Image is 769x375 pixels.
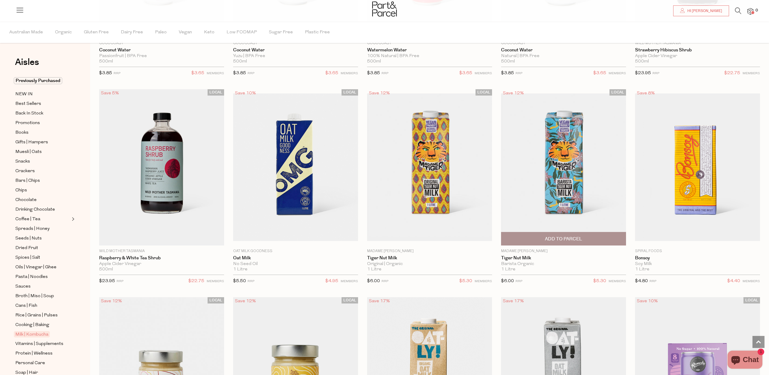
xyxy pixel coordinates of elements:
[15,100,70,108] a: Best Sellers
[15,225,70,233] a: Spreads | Honey
[70,215,74,223] button: Expand/Collapse Coffee | Tea
[501,297,526,305] div: Save 17%
[754,8,759,13] span: 0
[15,77,70,84] a: Previously Purchased
[305,22,330,43] span: Plastic Free
[233,261,358,267] div: No Seed Oil
[207,72,224,75] small: MEMBERS
[593,277,606,285] span: $5.30
[15,302,37,309] span: Cans | Fish
[15,90,70,98] a: NEW IN
[233,71,246,75] span: $3.85
[14,331,50,337] span: Milk | Kombucha
[501,41,626,46] p: CocoCoast
[367,255,492,261] a: Tiger Nut Milk
[15,244,70,252] a: Dried Fruit
[15,360,45,367] span: Personal Care
[609,72,626,75] small: MEMBERS
[673,5,729,16] a: Hi [PERSON_NAME]
[501,93,626,241] img: Tiger Nut Milk
[114,72,120,75] small: RRP
[15,110,43,117] span: Back In Stock
[501,59,515,64] span: 500ml
[226,22,257,43] span: Low FODMAP
[342,89,358,96] span: LOCAL
[609,89,626,96] span: LOCAL
[15,91,33,98] span: NEW IN
[15,350,70,357] a: Protein | Wellness
[15,100,41,108] span: Best Sellers
[99,279,115,283] span: $23.95
[635,47,760,53] a: Strawberry Hibiscus Shrub
[99,261,224,267] div: Apple Cider Vinegar
[635,59,649,64] span: 500ml
[15,321,70,329] a: Cooking | Baking
[55,22,72,43] span: Organic
[15,206,55,213] span: Drinking Chocolate
[15,206,70,213] a: Drinking Chocolate
[501,279,514,283] span: $6.00
[459,69,472,77] span: $3.65
[204,22,214,43] span: Keto
[501,248,626,254] p: Madame [PERSON_NAME]
[99,255,224,261] a: Raspberry & White Tea Shrub
[233,93,358,241] img: Oat Milk
[341,280,358,283] small: MEMBERS
[635,71,651,75] span: $23.95
[15,245,38,252] span: Dried Fruit
[233,47,358,53] a: Coconut Water
[649,280,656,283] small: RRP
[15,273,48,281] span: Pasta | Noodles
[99,89,121,97] div: Save 5%
[15,235,42,242] span: Seeds | Nuts
[99,47,224,53] a: Coconut Water
[15,139,48,146] span: Gifts | Hampers
[207,280,224,283] small: MEMBERS
[15,225,50,233] span: Spreads | Honey
[635,93,760,241] img: Bonsoy
[15,264,56,271] span: Oils | Vinegar | Ghee
[15,110,70,117] a: Back In Stock
[501,53,626,59] div: Natural | BPA Free
[367,89,392,97] div: Save 12%
[501,71,514,75] span: $3.85
[743,297,760,303] span: LOCAL
[15,129,70,136] a: Books
[501,255,626,261] a: Tiger Nut Milk
[635,41,760,46] p: Wild Mother Tasmania
[652,72,659,75] small: RRP
[233,59,247,64] span: 500ml
[99,59,113,64] span: 500ml
[367,297,392,305] div: Save 17%
[15,359,70,367] a: Personal Care
[15,340,63,348] span: Vitamins | Supplements
[15,56,39,69] span: Aisles
[515,280,522,283] small: RRP
[233,267,248,272] span: 1 Litre
[475,280,492,283] small: MEMBERS
[325,277,338,285] span: $4.95
[15,273,70,281] a: Pasta | Noodles
[15,340,70,348] a: Vitamins | Supplements
[381,72,388,75] small: RRP
[726,351,764,370] inbox-online-store-chat: Shopify online store chat
[476,89,492,96] span: LOCAL
[635,279,648,283] span: $4.80
[15,177,40,184] span: Bars | Chips
[15,148,42,156] span: Muesli | Oats
[372,2,397,17] img: Part&Parcel
[99,89,224,245] img: Raspberry & White Tea Shrub
[15,322,49,329] span: Cooking | Baking
[367,279,380,283] span: $6.00
[686,8,722,14] span: Hi [PERSON_NAME]
[743,72,760,75] small: MEMBERS
[15,302,70,309] a: Cans | Fish
[367,248,492,254] p: Madame [PERSON_NAME]
[635,89,657,97] div: Save 8%
[367,261,492,267] div: Original | Organic
[99,41,224,46] p: CocoCoast
[15,168,35,175] span: Crackers
[15,187,70,194] a: Chips
[15,58,39,73] a: Aisles
[233,53,358,59] div: Yuzu | BPA Free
